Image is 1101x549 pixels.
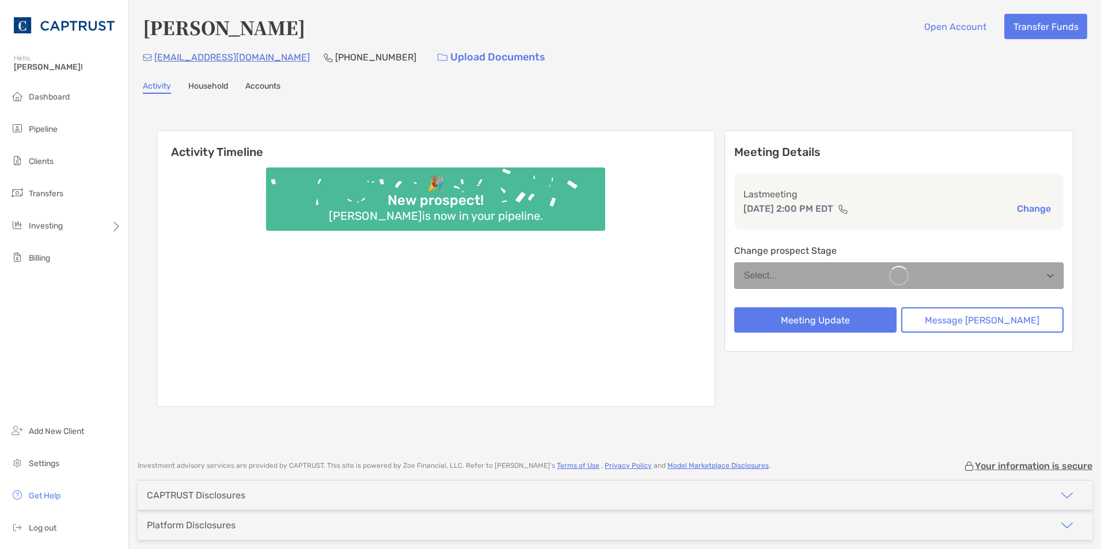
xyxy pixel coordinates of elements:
p: [DATE] 2:00 PM EDT [743,201,833,216]
span: Log out [29,523,56,533]
img: clients icon [10,154,24,167]
p: [EMAIL_ADDRESS][DOMAIN_NAME] [154,50,310,64]
p: Meeting Details [734,145,1064,159]
img: Email Icon [143,54,152,61]
img: Phone Icon [324,53,333,62]
img: CAPTRUST Logo [14,5,115,46]
a: Terms of Use [557,462,599,470]
p: Your information is secure [975,460,1092,471]
img: button icon [438,54,447,62]
h6: Activity Timeline [157,131,715,159]
span: Dashboard [29,92,70,102]
img: investing icon [10,218,24,232]
span: Pipeline [29,124,58,134]
a: Household [188,81,228,94]
button: Transfer Funds [1004,14,1087,39]
button: Change [1013,203,1054,215]
img: dashboard icon [10,89,24,103]
a: Activity [143,81,171,94]
span: Clients [29,157,54,166]
a: Model Marketplace Disclosures [667,462,769,470]
span: Transfers [29,189,63,199]
a: Accounts [245,81,280,94]
div: New prospect! [383,192,488,209]
img: pipeline icon [10,121,24,135]
img: get-help icon [10,488,24,502]
p: [PHONE_NUMBER] [335,50,416,64]
h4: [PERSON_NAME] [143,14,305,40]
div: [PERSON_NAME] is now in your pipeline. [324,209,548,223]
div: Platform Disclosures [147,520,236,531]
span: [PERSON_NAME]! [14,62,122,72]
span: Investing [29,221,63,231]
span: Get Help [29,491,60,501]
img: transfers icon [10,186,24,200]
div: CAPTRUST Disclosures [147,490,245,501]
span: Settings [29,459,59,468]
span: Billing [29,253,50,263]
button: Open Account [915,14,995,39]
img: logout icon [10,520,24,534]
img: settings icon [10,456,24,470]
p: Last meeting [743,187,1054,201]
button: Meeting Update [734,307,897,333]
img: icon arrow [1060,489,1074,502]
img: add_new_client icon [10,424,24,437]
button: Message [PERSON_NAME] [901,307,1064,333]
img: communication type [838,204,848,213]
span: Add New Client [29,426,84,436]
img: billing icon [10,250,24,264]
a: Privacy Policy [605,462,652,470]
img: icon arrow [1060,518,1074,532]
div: 🎉 [423,176,449,192]
p: Investment advisory services are provided by CAPTRUST . This site is powered by Zoe Financial, LL... [138,462,770,470]
p: Change prospect Stage [734,243,1064,258]
a: Upload Documents [430,45,553,70]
